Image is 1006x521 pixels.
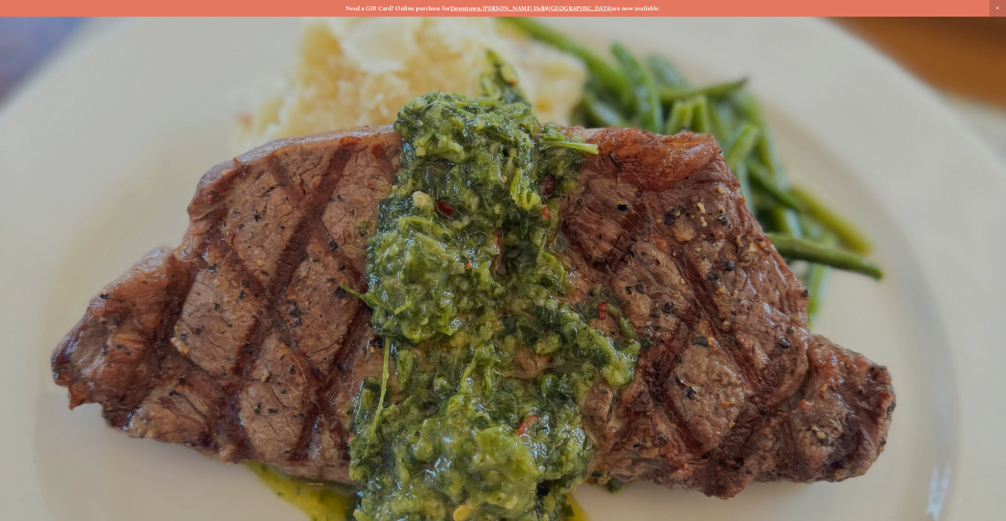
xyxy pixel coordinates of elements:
[481,5,482,12] strong: ,
[483,5,545,12] a: [PERSON_NAME] Dell
[549,5,612,12] a: [GEOGRAPHIC_DATA]
[612,5,660,12] strong: are now available.
[450,5,481,12] a: Downtown
[346,5,450,12] strong: Need a Gift Card? Online purchase for
[545,5,549,12] strong: &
